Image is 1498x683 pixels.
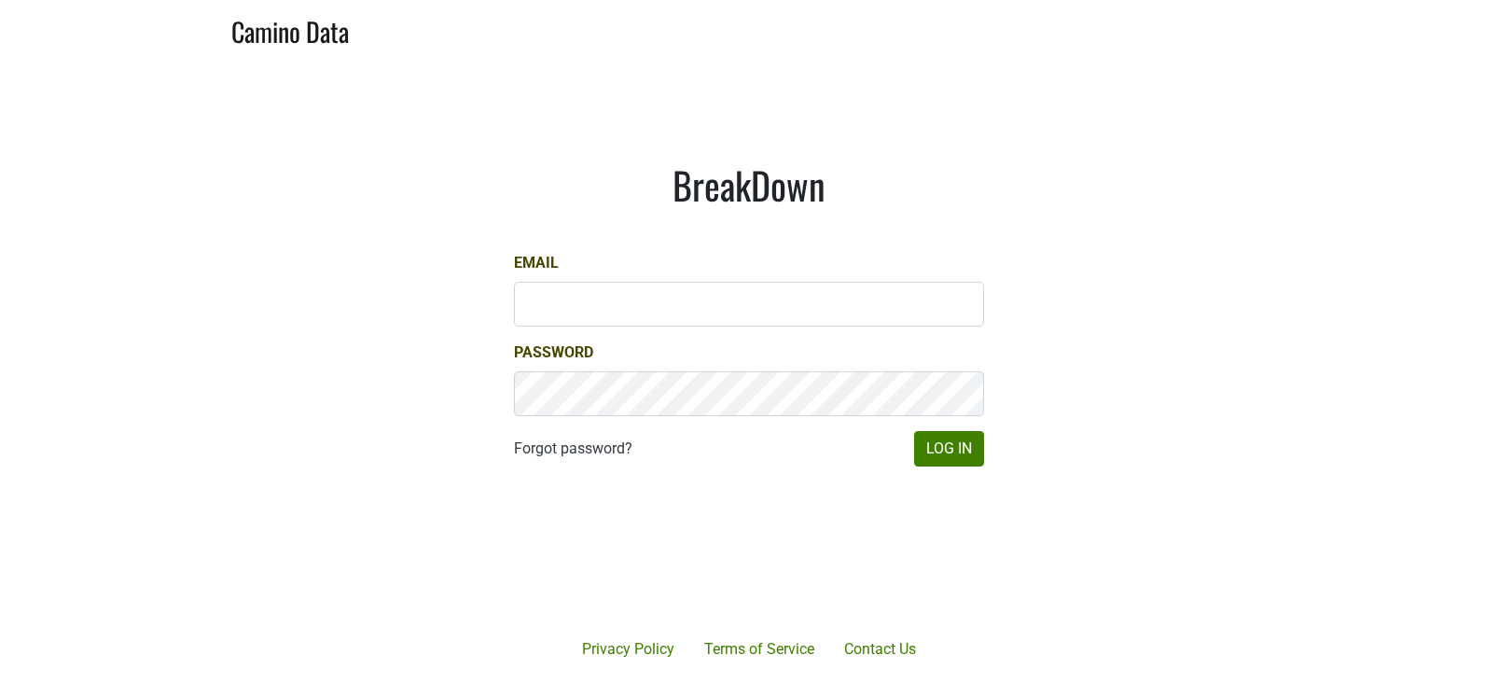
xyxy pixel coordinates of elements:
[514,438,632,460] a: Forgot password?
[689,631,829,668] a: Terms of Service
[829,631,931,668] a: Contact Us
[514,341,593,364] label: Password
[514,252,559,274] label: Email
[231,7,349,51] a: Camino Data
[567,631,689,668] a: Privacy Policy
[514,162,984,207] h1: BreakDown
[914,431,984,467] button: Log In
